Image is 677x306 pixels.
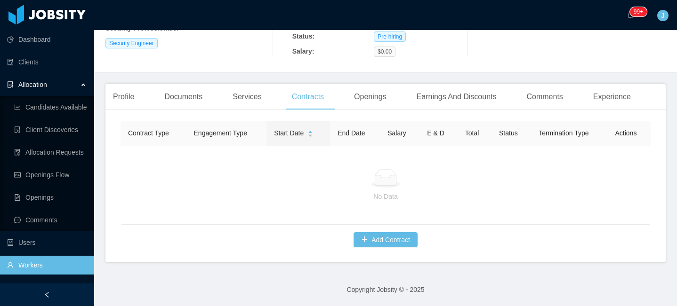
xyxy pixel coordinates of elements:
div: Documents [157,84,210,110]
button: icon: plusAdd Contract [354,232,418,247]
span: Security Engineer [105,38,158,48]
a: icon: messageComments [14,211,87,229]
span: Status [499,129,518,137]
p: No Data [128,191,643,202]
span: Actions [615,129,637,137]
div: Earnings And Discounts [409,84,504,110]
span: Salary [387,129,406,137]
div: Contracts [284,84,331,110]
span: Total [465,129,479,137]
a: icon: file-doneAllocation Requests [14,143,87,162]
a: icon: userWorkers [7,256,87,275]
i: icon: bell [627,12,634,18]
i: icon: caret-down [308,133,313,136]
b: Status: [292,32,314,40]
div: Experience [586,84,638,110]
span: $0.00 [374,47,395,57]
span: End Date [338,129,365,137]
a: icon: file-textOpenings [14,188,87,207]
span: J [661,10,665,21]
i: icon: solution [7,81,14,88]
span: Termination Type [539,129,588,137]
span: E & D [427,129,444,137]
span: Engagement Type [194,129,247,137]
span: Allocation [18,81,47,88]
div: Openings [347,84,394,110]
a: icon: pie-chartDashboard [7,30,87,49]
div: Sort [307,129,313,136]
span: Start Date [274,128,304,138]
div: Comments [519,84,570,110]
i: icon: caret-up [308,130,313,133]
a: icon: file-searchClient Discoveries [14,120,87,139]
span: Pre-hiring [374,31,406,42]
a: icon: auditClients [7,53,87,71]
div: Services [225,84,269,110]
a: icon: robotUsers [7,233,87,252]
footer: Copyright Jobsity © - 2025 [94,274,677,306]
a: icon: line-chartCandidates Available [14,98,87,117]
b: Salary: [292,47,314,55]
span: Contract Type [128,129,169,137]
div: Profile [105,84,142,110]
a: icon: profile [7,278,87,297]
sup: 166 [630,7,647,16]
a: icon: idcardOpenings Flow [14,165,87,184]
